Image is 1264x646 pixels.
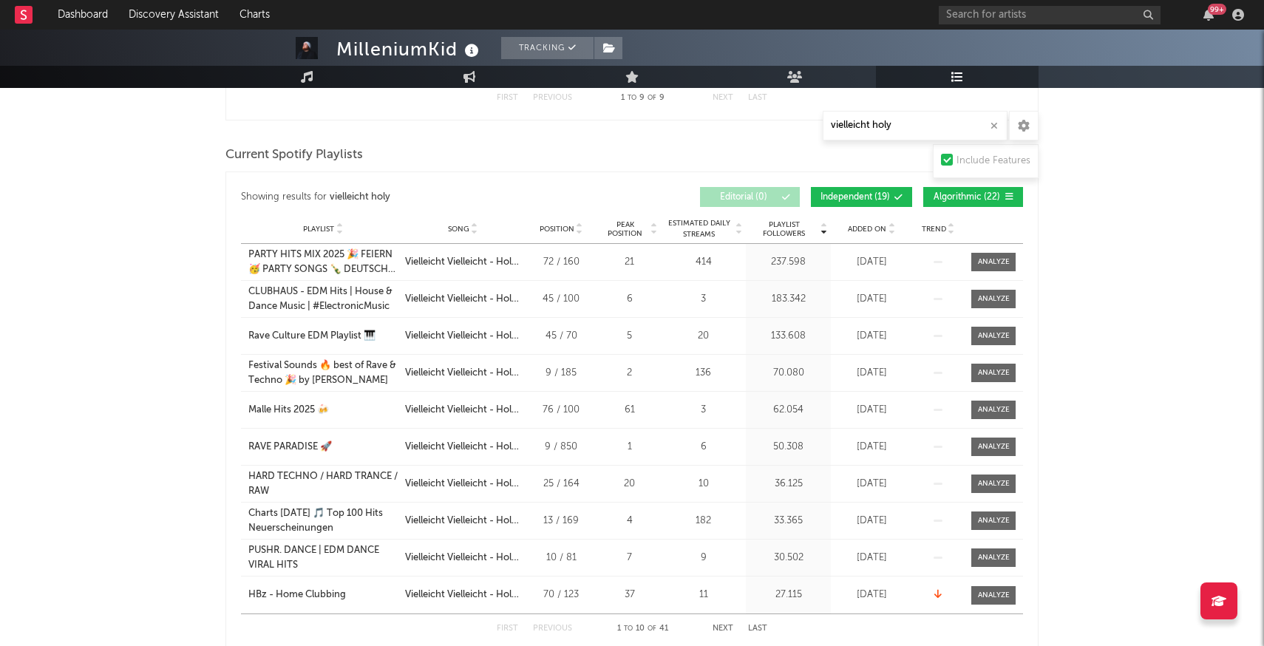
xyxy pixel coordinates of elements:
[405,514,520,528] div: Vielleicht Vielleicht - Holy Priest & elMefti Remix
[405,551,520,565] div: Vielleicht Vielleicht - Holy Priest & elMefti Remix
[939,6,1161,24] input: Search for artists
[602,477,657,492] div: 20
[750,255,827,270] div: 237.598
[602,366,657,381] div: 2
[665,218,733,240] span: Estimated Daily Streams
[835,588,908,602] div: [DATE]
[330,188,390,206] div: vielleicht holy
[957,152,1030,170] div: Include Features
[923,187,1023,207] button: Algorithmic(22)
[602,220,648,238] span: Peak Position
[248,403,329,418] div: Malle Hits 2025 🍻
[750,588,827,602] div: 27.115
[602,89,683,107] div: 1 9 9
[448,225,469,234] span: Song
[835,514,908,528] div: [DATE]
[713,94,733,102] button: Next
[665,366,742,381] div: 136
[248,588,398,602] a: HBz - Home Clubbing
[835,440,908,455] div: [DATE]
[835,477,908,492] div: [DATE]
[528,477,594,492] div: 25 / 164
[835,403,908,418] div: [DATE]
[665,255,742,270] div: 414
[750,477,827,492] div: 36.125
[405,292,520,307] div: Vielleicht Vielleicht - Holy Priest & elMefti Remix
[750,551,827,565] div: 30.502
[533,625,572,633] button: Previous
[528,366,594,381] div: 9 / 185
[528,588,594,602] div: 70 / 123
[748,94,767,102] button: Last
[501,37,594,59] button: Tracking
[533,94,572,102] button: Previous
[750,292,827,307] div: 183.342
[602,514,657,528] div: 4
[665,292,742,307] div: 3
[750,403,827,418] div: 62.054
[602,329,657,344] div: 5
[540,225,574,234] span: Position
[303,225,334,234] span: Playlist
[933,193,1001,202] span: Algorithmic ( 22 )
[750,440,827,455] div: 50.308
[528,329,594,344] div: 45 / 70
[835,255,908,270] div: [DATE]
[835,329,908,344] div: [DATE]
[811,187,912,207] button: Independent(19)
[336,37,483,61] div: MilleniumKid
[823,111,1008,140] input: Search Playlists/Charts
[528,255,594,270] div: 72 / 160
[628,95,636,101] span: to
[665,477,742,492] div: 10
[248,329,376,344] div: Rave Culture EDM Playlist 🎹
[405,255,520,270] div: Vielleicht Vielleicht - Holy Priest & elMefti Remix
[665,588,742,602] div: 11
[248,285,398,313] a: CLUBHAUS - EDM Hits | House & Dance Music | #ElectronicMusic
[602,588,657,602] div: 37
[1208,4,1226,15] div: 99 +
[248,248,398,276] a: PARTY HITS MIX 2025 🎉 FEIERN 🥳 PARTY SONGS 🍾 DEUTSCH PARTY MIX 🍻 PARTY SONGS DIE JEDER KENNT
[225,146,363,164] span: Current Spotify Playlists
[835,292,908,307] div: [DATE]
[750,220,818,238] span: Playlist Followers
[713,625,733,633] button: Next
[748,625,767,633] button: Last
[710,193,778,202] span: Editorial ( 0 )
[405,329,520,344] div: Vielleicht Vielleicht - Holy Priest & elMefti Remix
[665,551,742,565] div: 9
[602,551,657,565] div: 7
[405,477,520,492] div: Vielleicht Vielleicht - Holy Priest & elMefti Remix
[750,329,827,344] div: 133.608
[405,403,520,418] div: Vielleicht Vielleicht - Holy Priest & elMefti Remix
[248,506,398,535] a: Charts [DATE] 🎵 Top 100 Hits Neuerscheinungen
[848,225,886,234] span: Added On
[248,588,346,602] div: HBz - Home Clubbing
[922,225,946,234] span: Trend
[528,551,594,565] div: 10 / 81
[602,403,657,418] div: 61
[750,366,827,381] div: 70.080
[248,329,398,344] a: Rave Culture EDM Playlist 🎹
[497,625,518,633] button: First
[248,543,398,572] a: PUSHR. DANCE | EDM DANCE VIRAL HITS
[248,469,398,498] a: HARD TECHNO / HARD TRANCE / RAW
[497,94,518,102] button: First
[665,329,742,344] div: 20
[665,514,742,528] div: 182
[750,514,827,528] div: 33.365
[602,620,683,638] div: 1 10 41
[648,95,656,101] span: of
[248,440,398,455] a: RAVE PARADISE 🚀
[528,403,594,418] div: 76 / 100
[665,440,742,455] div: 6
[602,440,657,455] div: 1
[248,358,398,387] a: Festival Sounds 🔥 best of Rave & Techno 🎉 by [PERSON_NAME]
[241,187,632,207] div: Showing results for
[528,514,594,528] div: 13 / 169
